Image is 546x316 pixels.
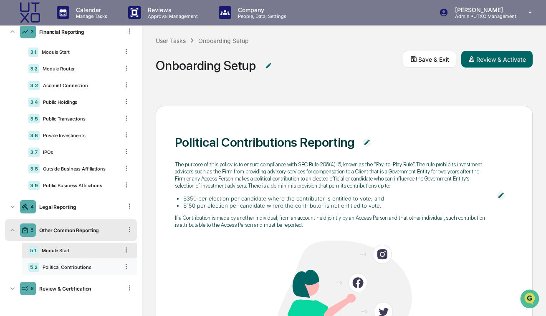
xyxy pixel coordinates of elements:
span: Data Lookup [17,121,53,129]
span: Preclearance [17,105,54,113]
div: Module Router [39,66,119,72]
div: Module Start [38,248,119,253]
div: Review & Certification [36,286,122,292]
p: Company [231,6,291,13]
a: 🖐️Preclearance [5,102,57,117]
div: Public Holdings [40,99,119,105]
span: Pylon [83,141,101,148]
img: Additional Document Icon [497,191,505,200]
p: Reviews [141,6,202,13]
button: Save & Exit [403,51,456,68]
button: Start new chat [142,66,152,76]
div: IPOs [40,149,119,155]
iframe: Open customer support [519,288,542,311]
p: Calendar [69,6,111,13]
p: If a Contribution is made by another individual, from an account held jointly by an Access Person... [175,215,488,229]
div: Public Business Affiliations [40,183,119,188]
div: 3.1 [28,48,38,57]
div: 3.8 [28,164,40,173]
li: $350 per election per candidate where the contributor is entitled to vote; and [183,195,488,202]
div: Onboarding Setup [198,37,249,44]
div: 6 [30,286,34,291]
a: Powered byPylon [59,141,101,148]
p: Manage Tasks [69,13,111,19]
a: 🗄️Attestations [57,102,107,117]
div: Start new chat [28,64,137,72]
p: The purpose of this policy is to ensure compliance with SEC Rule 206(4)-5, known as the “Pay-to-P... [175,161,488,190]
div: Public Transactions [40,116,119,122]
img: Additional Document Icon [363,138,371,147]
div: 3.7 [28,148,40,157]
a: 🔎Data Lookup [5,118,56,133]
div: 3.2 [28,64,39,73]
div: Onboarding Setup [156,58,256,73]
div: 3.6 [28,131,40,140]
div: Outside Business Affiliations [40,166,119,172]
div: Political Contributions Reporting [175,135,354,150]
div: Account Connection [40,83,119,88]
p: [PERSON_NAME] [448,6,516,13]
div: Political Contributions [39,264,119,270]
div: 5.1 [28,246,38,255]
div: Module Start [38,49,119,55]
p: How can we help? [8,18,152,31]
img: Additional Document Icon [264,62,273,70]
img: logo [20,3,40,23]
div: 🗄️ [61,106,67,113]
button: Review & Activate [461,51,533,68]
div: 3 [30,29,34,35]
div: 3.3 [28,81,40,90]
div: 3.4 [28,98,40,107]
p: People, Data, Settings [231,13,291,19]
div: Legal Reporting [36,204,122,210]
div: 🖐️ [8,106,15,113]
div: Financial Reporting [36,29,122,35]
div: 3.9 [28,181,40,190]
li: $150 per election per candidate where the contributor is not entitled to vote. [183,202,488,209]
img: 1746055101610-c473b297-6a78-478c-a979-82029cc54cd1 [8,64,23,79]
p: Approval Management [141,13,202,19]
div: User Tasks [156,37,186,44]
div: 5 [30,227,34,233]
div: 5.2 [28,263,39,272]
div: Other Common Reporting [36,227,122,233]
p: Admin • UTXO Management [448,13,516,19]
div: 🔎 [8,122,15,128]
div: Private Investments [40,133,119,138]
span: Attestations [69,105,104,113]
div: 4 [30,204,34,210]
div: We're available if you need us! [28,72,106,79]
div: 3.5 [28,114,40,123]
